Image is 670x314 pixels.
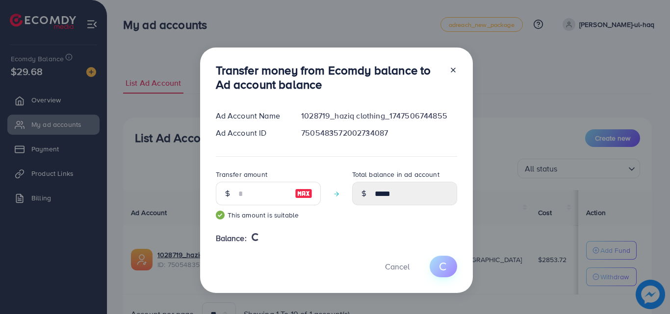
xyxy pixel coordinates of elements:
[385,261,410,272] span: Cancel
[216,169,267,179] label: Transfer amount
[208,127,294,139] div: Ad Account ID
[293,110,464,121] div: 1028719_haziq clothing_1747506744855
[352,169,439,179] label: Total balance in ad account
[295,188,312,199] img: image
[293,127,464,139] div: 7505483572002734087
[216,63,441,92] h3: Transfer money from Ecomdy balance to Ad account balance
[208,110,294,121] div: Ad Account Name
[216,233,247,244] span: Balance:
[216,211,225,219] img: guide
[373,256,422,277] button: Cancel
[216,210,321,220] small: This amount is suitable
